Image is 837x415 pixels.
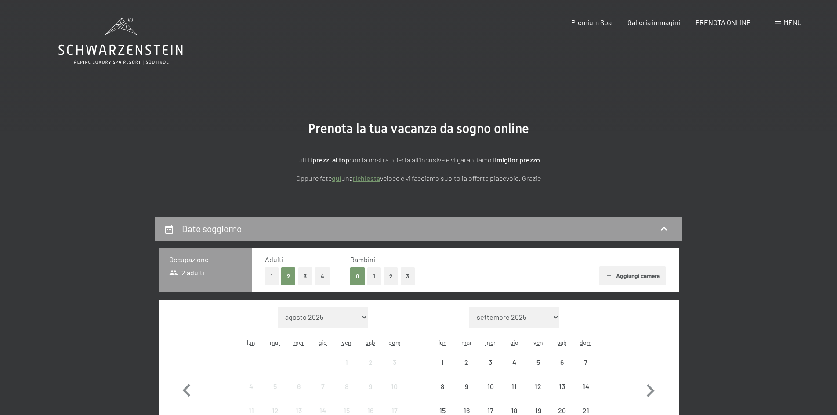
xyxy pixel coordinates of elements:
button: 4 [315,267,330,285]
abbr: martedì [270,339,280,346]
div: 11 [503,383,525,405]
div: Sun Sep 14 2025 [574,375,598,398]
button: 2 [281,267,296,285]
div: arrivo/check-in non effettuabile [263,375,287,398]
div: 2 [456,359,478,381]
div: 10 [479,383,501,405]
div: arrivo/check-in non effettuabile [526,350,550,374]
div: 8 [336,383,358,405]
h3: Occupazione [169,255,242,264]
div: arrivo/check-in non effettuabile [455,375,478,398]
div: Sun Aug 03 2025 [382,350,406,374]
div: Thu Aug 07 2025 [311,375,335,398]
button: Aggiungi camera [599,266,666,285]
div: 8 [431,383,453,405]
a: Premium Spa [571,18,612,26]
abbr: sabato [557,339,567,346]
abbr: lunedì [438,339,447,346]
div: arrivo/check-in non effettuabile [382,375,406,398]
div: 2 [359,359,381,381]
abbr: mercoledì [485,339,496,346]
div: arrivo/check-in non effettuabile [382,350,406,374]
strong: miglior prezzo [496,155,540,164]
a: PRENOTA ONLINE [696,18,751,26]
div: Sat Sep 13 2025 [550,375,574,398]
div: arrivo/check-in non effettuabile [335,350,359,374]
div: 5 [527,359,549,381]
abbr: martedì [461,339,472,346]
abbr: lunedì [247,339,255,346]
div: arrivo/check-in non effettuabile [359,350,382,374]
button: 2 [384,267,398,285]
abbr: venerdì [342,339,351,346]
div: Fri Sep 12 2025 [526,375,550,398]
div: 1 [431,359,453,381]
div: 3 [479,359,501,381]
div: arrivo/check-in non effettuabile [502,350,526,374]
div: 5 [264,383,286,405]
abbr: mercoledì [293,339,304,346]
span: Menu [783,18,802,26]
div: arrivo/check-in non effettuabile [526,375,550,398]
span: Adulti [265,255,283,263]
div: 9 [456,383,478,405]
abbr: domenica [580,339,592,346]
div: Sat Aug 09 2025 [359,375,382,398]
div: arrivo/check-in non effettuabile [478,350,502,374]
a: richiesta [353,174,380,182]
abbr: giovedì [319,339,327,346]
div: 6 [288,383,310,405]
div: arrivo/check-in non effettuabile [287,375,311,398]
div: arrivo/check-in non effettuabile [239,375,263,398]
div: 6 [551,359,573,381]
div: Tue Sep 09 2025 [455,375,478,398]
abbr: giovedì [510,339,518,346]
div: 7 [575,359,597,381]
div: 10 [383,383,405,405]
div: Tue Sep 02 2025 [455,350,478,374]
button: 3 [298,267,313,285]
div: 1 [336,359,358,381]
div: arrivo/check-in non effettuabile [478,375,502,398]
h2: Date soggiorno [182,223,242,234]
div: arrivo/check-in non effettuabile [502,375,526,398]
div: Sat Sep 06 2025 [550,350,574,374]
div: Mon Sep 08 2025 [431,375,454,398]
div: 4 [240,383,262,405]
div: arrivo/check-in non effettuabile [335,375,359,398]
div: arrivo/check-in non effettuabile [550,350,574,374]
div: arrivo/check-in non effettuabile [431,375,454,398]
div: arrivo/check-in non effettuabile [574,350,598,374]
p: Oppure fate una veloce e vi facciamo subito la offerta piacevole. Grazie [199,173,638,184]
div: Mon Sep 01 2025 [431,350,454,374]
div: Wed Aug 06 2025 [287,375,311,398]
div: arrivo/check-in non effettuabile [550,375,574,398]
div: Fri Sep 05 2025 [526,350,550,374]
div: Sun Sep 07 2025 [574,350,598,374]
button: 0 [350,267,365,285]
span: 2 adulti [169,268,205,278]
div: Fri Aug 01 2025 [335,350,359,374]
div: Sat Aug 02 2025 [359,350,382,374]
p: Tutti i con la nostra offerta all'incusive e vi garantiamo il ! [199,154,638,166]
button: 1 [265,267,279,285]
div: 7 [312,383,334,405]
div: arrivo/check-in non effettuabile [359,375,382,398]
div: Mon Aug 04 2025 [239,375,263,398]
div: Fri Aug 08 2025 [335,375,359,398]
div: arrivo/check-in non effettuabile [574,375,598,398]
button: 1 [367,267,381,285]
div: 9 [359,383,381,405]
div: 3 [383,359,405,381]
a: quì [332,174,341,182]
div: arrivo/check-in non effettuabile [431,350,454,374]
abbr: sabato [366,339,375,346]
span: Bambini [350,255,375,263]
a: Galleria immagini [627,18,680,26]
span: Prenota la tua vacanza da sogno online [308,121,529,136]
div: 13 [551,383,573,405]
div: Tue Aug 05 2025 [263,375,287,398]
strong: prezzi al top [312,155,349,164]
div: arrivo/check-in non effettuabile [311,375,335,398]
